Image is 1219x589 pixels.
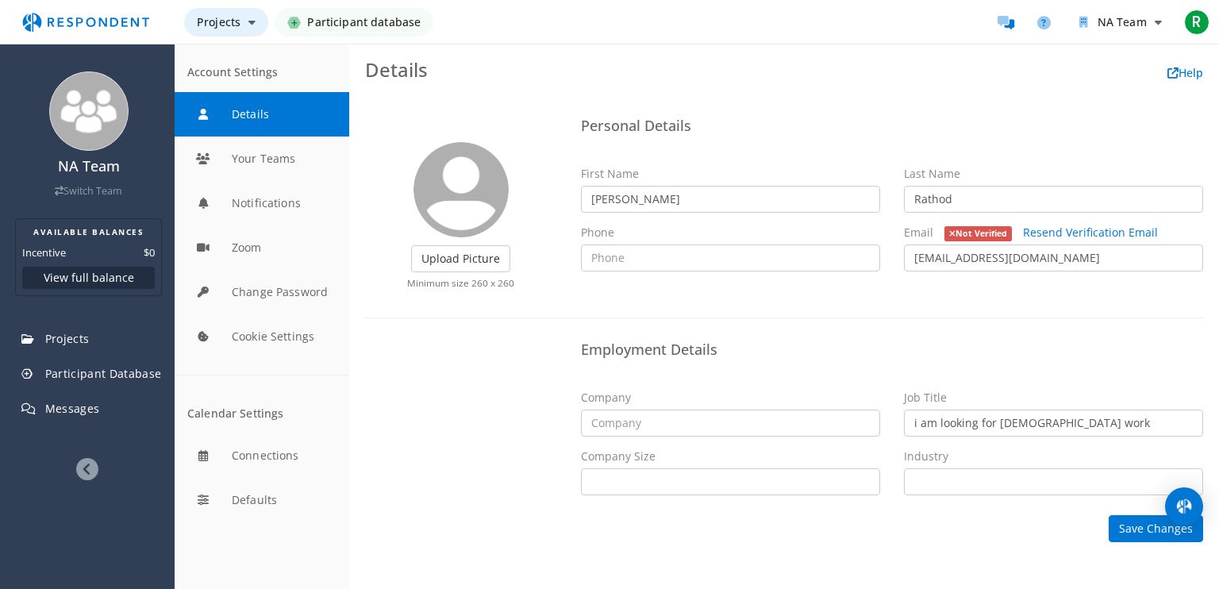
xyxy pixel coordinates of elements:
input: Company [581,410,880,437]
label: Company [581,390,631,406]
input: Job Title [904,410,1203,437]
span: Projects [197,14,240,29]
label: First Name [581,166,639,182]
span: R [1184,10,1209,35]
button: Details [175,92,349,137]
a: Switch Team [55,184,122,198]
a: Participant database [275,8,433,37]
dd: $0 [144,244,155,260]
h4: Personal Details [581,118,1204,134]
span: Participant Database [45,366,162,381]
button: R [1181,8,1213,37]
label: Last Name [904,166,960,182]
span: Projects [45,331,90,346]
input: Last Name [904,186,1203,213]
dt: Incentive [22,244,66,260]
span: Messages [45,401,100,416]
button: Change Password [175,270,349,314]
div: Account Settings [187,66,336,79]
span: NA Team [1098,14,1147,29]
a: Message participants [990,6,1022,38]
button: View full balance [22,267,155,289]
h4: NA Team [10,159,167,175]
input: Email [904,244,1203,271]
span: Not Verified [944,226,1013,241]
label: Industry [904,448,948,464]
a: Resend Verification Email [1023,225,1158,240]
button: Cookie Settings [175,314,349,359]
img: user_avatar_128.png [413,142,509,237]
p: Minimum size 260 x 260 [366,276,556,290]
input: Phone [581,244,880,271]
label: Upload Picture [411,245,510,272]
label: Company Size [581,448,656,464]
a: Help [1167,65,1203,80]
div: Calendar Settings [187,407,336,421]
section: Balance summary [15,218,162,296]
div: Open Intercom Messenger [1165,487,1203,525]
a: Help and support [1029,6,1060,38]
button: Projects [184,8,268,37]
label: Job Title [904,390,947,406]
button: Defaults [175,478,349,522]
img: respondent-logo.png [13,7,159,37]
button: Your Teams [175,137,349,181]
button: Connections [175,433,349,478]
span: Details [365,56,428,83]
label: Phone [581,225,614,241]
button: NA Team [1067,8,1175,37]
button: Notifications [175,181,349,225]
button: Zoom [175,225,349,270]
h2: AVAILABLE BALANCES [22,225,155,238]
button: Save Changes [1109,515,1203,542]
input: First Name [581,186,880,213]
h4: Employment Details [581,342,1204,358]
span: Email [904,225,933,240]
img: team_avatar_256.png [49,71,129,151]
span: Participant database [307,8,421,37]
